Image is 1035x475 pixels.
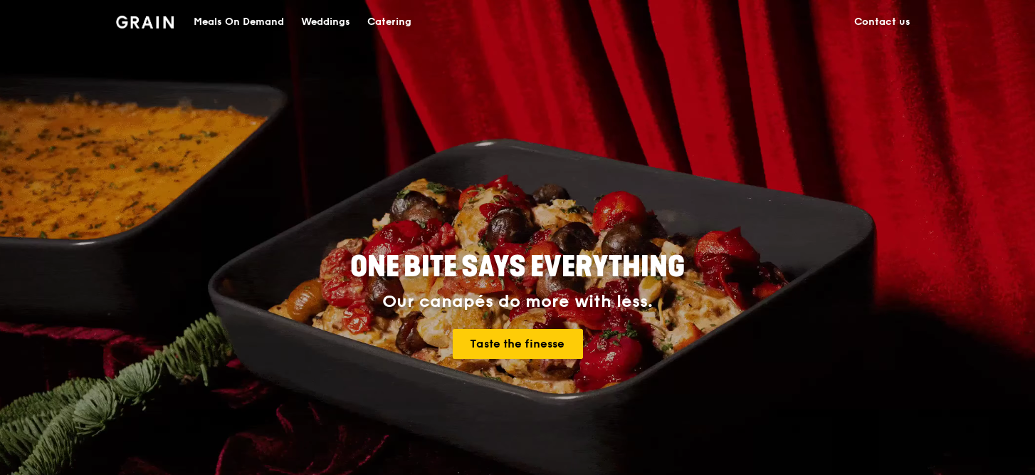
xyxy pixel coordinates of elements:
a: Taste the finesse [453,329,583,359]
div: Our canapés do more with less. [261,292,774,312]
a: Weddings [293,1,359,43]
div: Catering [367,1,411,43]
div: Weddings [301,1,350,43]
a: Contact us [846,1,919,43]
span: ONE BITE SAYS EVERYTHING [350,250,685,284]
a: Catering [359,1,420,43]
div: Meals On Demand [194,1,284,43]
img: Grain [116,16,174,28]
